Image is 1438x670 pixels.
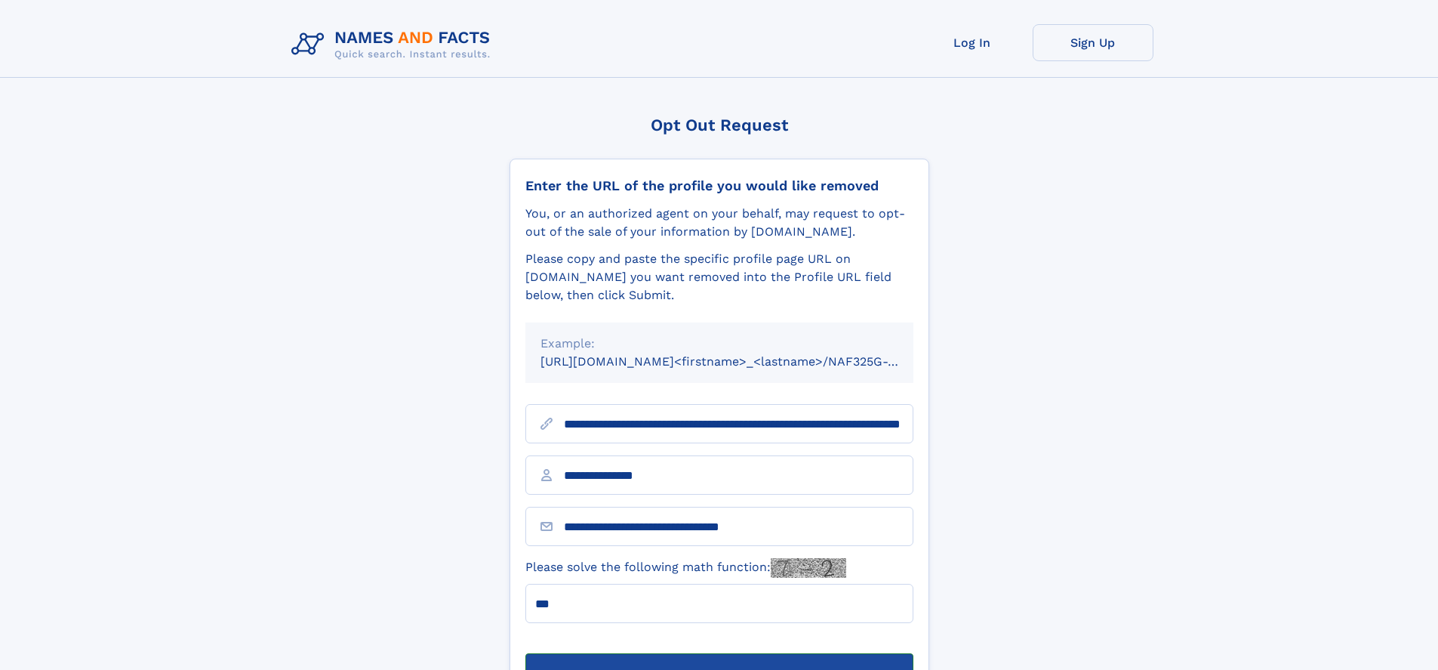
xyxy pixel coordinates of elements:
[525,558,846,578] label: Please solve the following math function:
[1033,24,1153,61] a: Sign Up
[912,24,1033,61] a: Log In
[540,354,942,369] small: [URL][DOMAIN_NAME]<firstname>_<lastname>/NAF325G-xxxxxxxx
[540,335,898,353] div: Example:
[525,178,913,194] div: Enter the URL of the profile you would like removed
[510,116,929,134] div: Opt Out Request
[525,250,913,304] div: Please copy and paste the specific profile page URL on [DOMAIN_NAME] you want removed into the Pr...
[525,205,913,241] div: You, or an authorized agent on your behalf, may request to opt-out of the sale of your informatio...
[285,24,503,65] img: Logo Names and Facts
